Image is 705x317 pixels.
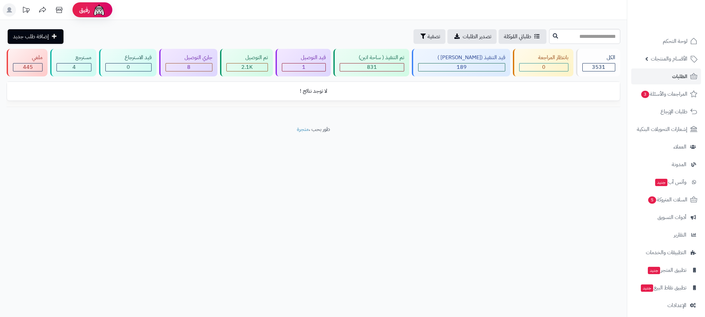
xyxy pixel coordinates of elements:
span: 8 [187,63,190,71]
div: جاري التوصيل [166,54,212,61]
a: وآتس آبجديد [631,174,701,190]
div: قيد التنفيذ ([PERSON_NAME] ) [418,54,505,61]
a: قيد التنفيذ ([PERSON_NAME] ) 189 [411,49,511,76]
span: تصدير الطلبات [463,33,491,41]
span: 4 [72,63,76,71]
span: طلبات الإرجاع [660,107,687,116]
span: 5 [648,196,656,204]
span: الإعدادات [667,301,686,310]
a: المراجعات والأسئلة3 [631,86,701,102]
span: التطبيقات والخدمات [646,248,686,257]
span: لوحة التحكم [663,37,687,46]
span: المراجعات والأسئلة [641,89,687,99]
span: العملاء [673,142,686,152]
span: رفيق [79,6,90,14]
span: 831 [367,63,377,71]
a: المدونة [631,157,701,172]
td: لا توجد نتائج ! [7,82,620,100]
div: تم التوصيل [226,54,268,61]
a: قيد الاسترجاع 0 [98,49,158,76]
a: بانتظار المراجعة 0 [512,49,575,76]
button: تصفية [413,29,445,44]
div: 189 [418,63,505,71]
span: السلات المتروكة [647,195,687,204]
img: ai-face.png [92,3,106,17]
div: بانتظار المراجعة [519,54,568,61]
div: تم التنفيذ ( ساحة اتين) [340,54,404,61]
a: جاري التوصيل 8 [158,49,219,76]
span: الطلبات [672,72,687,81]
span: 2.1K [241,63,253,71]
span: 0 [542,63,545,71]
a: طلبات الإرجاع [631,104,701,120]
a: التقارير [631,227,701,243]
a: إشعارات التحويلات البنكية [631,121,701,137]
div: 0 [520,63,568,71]
span: طلباتي المُوكلة [504,33,531,41]
a: تم التنفيذ ( ساحة اتين) 831 [332,49,411,76]
div: 2053 [227,63,268,71]
a: الإعدادات [631,297,701,313]
a: أدوات التسويق [631,209,701,225]
span: الأقسام والمنتجات [651,54,687,63]
a: الطلبات [631,68,701,84]
a: طلباتي المُوكلة [499,29,546,44]
span: جديد [641,284,653,292]
a: قيد التوصيل 1 [274,49,332,76]
span: 445 [23,63,33,71]
span: التقارير [674,230,686,240]
a: العملاء [631,139,701,155]
span: جديد [655,179,667,186]
span: 3531 [592,63,605,71]
a: إضافة طلب جديد [8,29,63,44]
div: 8 [166,63,212,71]
a: الكل3531 [575,49,622,76]
a: تصدير الطلبات [447,29,497,44]
a: تحديثات المنصة [18,3,34,18]
div: 4 [57,63,91,71]
span: المدونة [672,160,686,169]
a: لوحة التحكم [631,33,701,49]
span: 189 [457,63,467,71]
div: مسترجع [57,54,91,61]
span: إضافة طلب جديد [13,33,49,41]
div: 831 [340,63,404,71]
a: تم التوصيل 2.1K [219,49,274,76]
span: 0 [127,63,130,71]
span: جديد [648,267,660,274]
div: قيد التوصيل [282,54,326,61]
a: التطبيقات والخدمات [631,245,701,261]
a: تطبيق نقاط البيعجديد [631,280,701,296]
span: تصفية [427,33,440,41]
img: logo-2.png [660,12,699,26]
div: 0 [106,63,151,71]
span: أدوات التسويق [657,213,686,222]
a: تطبيق المتجرجديد [631,262,701,278]
span: تطبيق المتجر [647,265,686,275]
div: 1 [282,63,325,71]
span: 3 [641,90,649,98]
div: 445 [13,63,42,71]
div: الكل [582,54,615,61]
span: إشعارات التحويلات البنكية [637,125,687,134]
div: قيد الاسترجاع [105,54,151,61]
span: وآتس آب [654,177,686,187]
span: تطبيق نقاط البيع [640,283,686,292]
a: متجرة [297,125,309,133]
span: 1 [302,63,305,71]
a: السلات المتروكة5 [631,192,701,208]
a: ملغي 445 [5,49,49,76]
div: ملغي [13,54,43,61]
a: مسترجع 4 [49,49,98,76]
